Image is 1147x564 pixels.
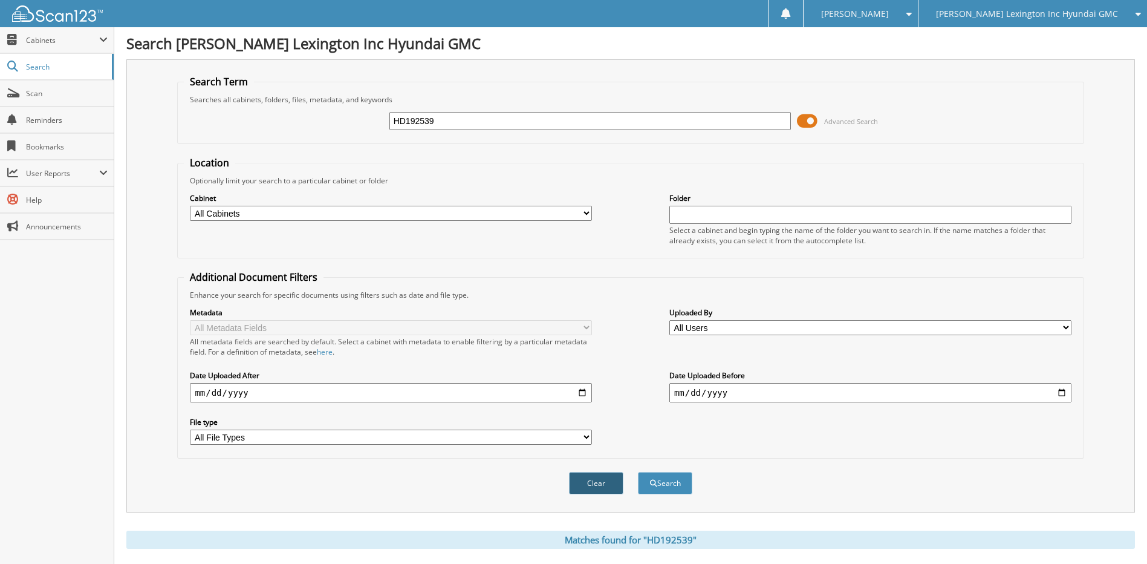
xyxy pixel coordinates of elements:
img: scan123-logo-white.svg [12,5,103,22]
div: Matches found for "HD192539" [126,531,1135,549]
label: File type [190,417,592,427]
input: end [669,383,1071,402]
label: Date Uploaded Before [669,370,1071,381]
span: Scan [26,88,108,99]
span: Bookmarks [26,142,108,152]
label: Uploaded By [669,307,1071,318]
span: Search [26,62,106,72]
span: Advanced Search [824,117,878,126]
span: Cabinets [26,35,99,45]
a: here [317,347,333,357]
span: User Reports [26,168,99,179]
div: All metadata fields are searched by default. Select a cabinet with metadata to enable filtering b... [190,336,592,357]
button: Search [638,472,692,494]
button: Clear [569,472,623,494]
span: [PERSON_NAME] Lexington Inc Hyundai GMC [936,10,1118,18]
legend: Additional Document Filters [184,271,323,284]
label: Metadata [190,307,592,318]
span: [PERSON_NAME] [821,10,889,18]
span: Help [26,195,108,205]
label: Cabinet [190,193,592,203]
label: Date Uploaded After [190,370,592,381]
legend: Location [184,156,235,169]
div: Enhance your search for specific documents using filters such as date and file type. [184,290,1077,300]
span: Reminders [26,115,108,125]
h1: Search [PERSON_NAME] Lexington Inc Hyundai GMC [126,33,1135,53]
input: start [190,383,592,402]
span: Announcements [26,221,108,232]
div: Searches all cabinets, folders, files, metadata, and keywords [184,94,1077,105]
legend: Search Term [184,75,254,88]
iframe: Chat Widget [1087,506,1147,564]
div: Select a cabinet and begin typing the name of the folder you want to search in. If the name match... [669,225,1071,246]
div: Optionally limit your search to a particular cabinet or folder [184,175,1077,186]
label: Folder [669,193,1071,203]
